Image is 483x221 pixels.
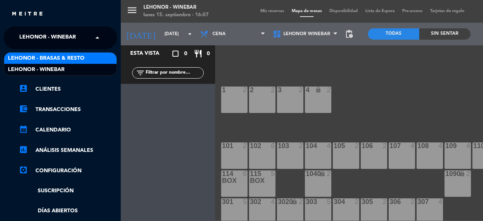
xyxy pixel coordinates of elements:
[19,187,117,195] a: Suscripción
[19,85,117,94] a: account_boxClientes
[19,165,28,175] i: settings_applications
[171,49,180,58] i: crop_square
[19,145,28,154] i: assessment
[194,49,203,58] i: restaurant
[19,30,76,46] span: Lehonor - Winebar
[19,105,117,114] a: account_balance_walletTransacciones
[19,84,28,93] i: account_box
[19,125,117,134] a: calendar_monthCalendario
[8,54,85,63] span: Lehonor - Brasas & Resto
[11,11,43,17] img: MEITRE
[136,68,145,77] i: filter_list
[8,65,65,74] span: Lehonor - Winebar
[145,69,203,77] input: Filtrar por nombre...
[19,125,28,134] i: calendar_month
[184,49,187,58] span: 0
[19,104,28,113] i: account_balance_wallet
[19,166,117,175] a: Configuración
[207,49,210,58] span: 0
[19,207,117,215] a: Días abiertos
[125,49,175,58] div: Esta vista
[19,146,117,155] a: assessmentANÁLISIS SEMANALES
